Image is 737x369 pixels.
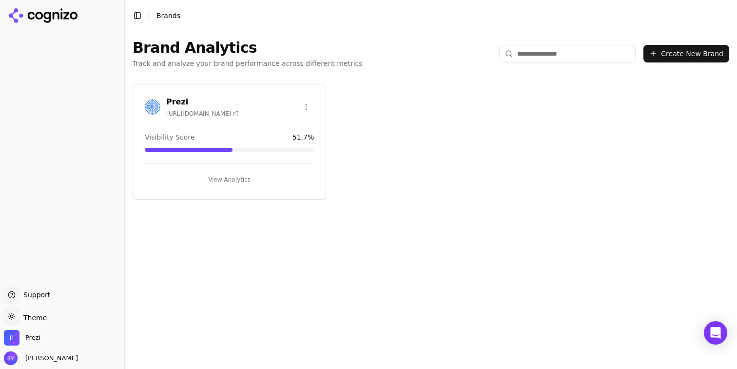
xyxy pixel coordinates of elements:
[25,333,40,342] span: Prezi
[133,39,363,57] h1: Brand Analytics
[145,99,160,115] img: Prezi
[166,110,239,118] span: [URL][DOMAIN_NAME]
[19,290,50,300] span: Support
[133,59,363,68] p: Track and analyze your brand performance across different metrics
[4,351,78,365] button: Open user button
[21,354,78,363] span: [PERSON_NAME]
[643,45,729,62] button: Create New Brand
[4,351,18,365] img: Stephanie Yu
[704,321,727,345] div: Open Intercom Messenger
[156,12,180,20] span: Brands
[4,330,40,346] button: Open organization switcher
[19,314,47,322] span: Theme
[166,96,239,108] h3: Prezi
[4,330,19,346] img: Prezi
[156,11,180,20] nav: breadcrumb
[292,132,314,142] span: 51.7 %
[145,172,314,187] button: View Analytics
[145,132,194,142] span: Visibility Score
